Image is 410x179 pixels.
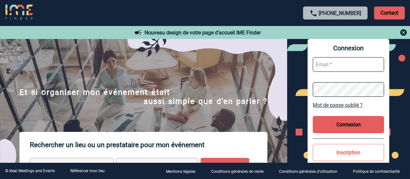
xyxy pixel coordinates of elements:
[279,169,337,174] p: Conditions générales d'utilisation
[313,116,384,133] button: Connexion
[5,169,55,173] div: © Ideal Meetings and Events
[166,169,195,174] p: Mentions légales
[211,169,264,174] p: Conditions générales de vente
[161,168,206,174] a: Mentions légales
[313,102,384,108] a: Mot de passe oublié ?
[206,168,274,174] a: Conditions générales de vente
[30,132,267,158] p: Rechercher un lieu ou un prestataire pour mon événement
[201,158,249,176] input: Rechercher
[274,168,348,174] a: Conditions générales d'utilisation
[348,168,410,174] a: Politique de confidentialité
[310,9,317,17] img: call-24-px.png
[319,10,361,16] a: [PHONE_NUMBER]
[313,57,384,72] input: Email *
[313,144,384,161] button: Inscription
[374,6,405,19] p: Contact
[353,169,400,174] p: Politique de confidentialité
[70,169,105,173] a: Référencer mon lieu
[313,44,384,52] span: Connexion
